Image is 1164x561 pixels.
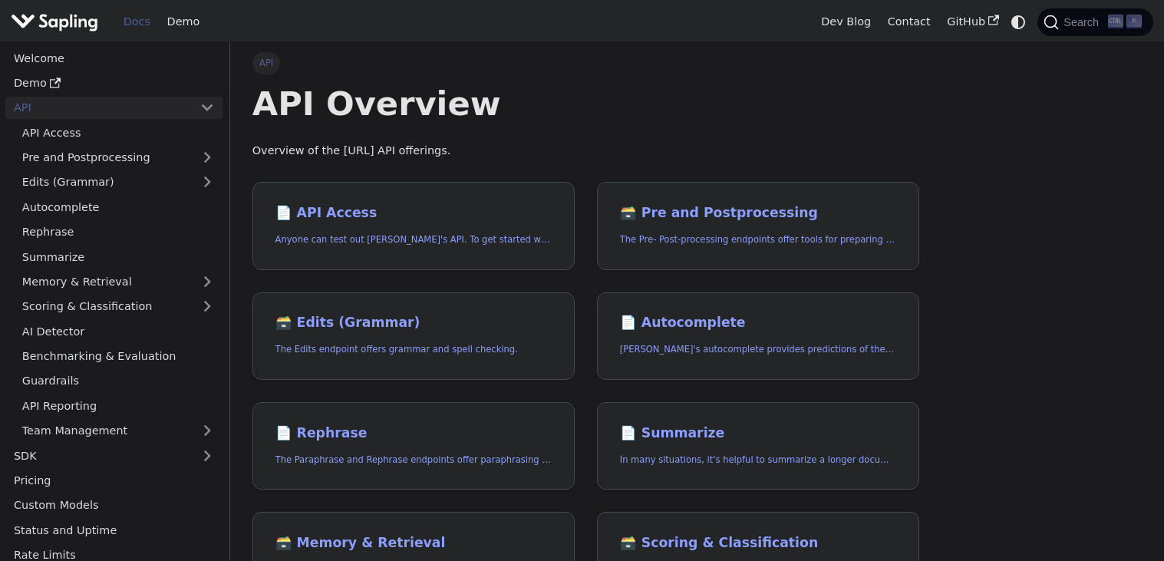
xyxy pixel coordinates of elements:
[14,246,223,268] a: Summarize
[252,402,575,490] a: 📄️ RephraseThe Paraphrase and Rephrase endpoints offer paraphrasing for particular styles.
[620,342,897,357] p: Sapling's autocomplete provides predictions of the next few characters or words
[14,394,223,417] a: API Reporting
[275,425,552,442] h2: Rephrase
[938,10,1007,34] a: GitHub
[5,470,223,492] a: Pricing
[620,425,897,442] h2: Summarize
[813,10,879,34] a: Dev Blog
[597,402,919,490] a: 📄️ SummarizeIn many situations, it's helpful to summarize a longer document into a shorter, more ...
[275,342,552,357] p: The Edits endpoint offers grammar and spell checking.
[252,142,920,160] p: Overview of the [URL] API offerings.
[5,494,223,516] a: Custom Models
[14,147,223,169] a: Pre and Postprocessing
[14,420,223,442] a: Team Management
[11,11,98,33] img: Sapling.ai
[14,295,223,318] a: Scoring & Classification
[14,171,223,193] a: Edits (Grammar)
[5,444,192,467] a: SDK
[14,370,223,392] a: Guardrails
[597,292,919,381] a: 📄️ Autocomplete[PERSON_NAME]'s autocomplete provides predictions of the next few characters or words
[5,72,223,94] a: Demo
[620,535,897,552] h2: Scoring & Classification
[14,121,223,144] a: API Access
[192,444,223,467] button: Expand sidebar category 'SDK'
[252,182,575,270] a: 📄️ API AccessAnyone can test out [PERSON_NAME]'s API. To get started with the API, simply:
[1007,11,1030,33] button: Switch between dark and light mode (currently system mode)
[14,320,223,342] a: AI Detector
[5,97,192,119] a: API
[879,10,939,34] a: Contact
[620,233,897,247] p: The Pre- Post-processing endpoints offer tools for preparing your text data for ingestation as we...
[14,345,223,368] a: Benchmarking & Evaluation
[1059,16,1108,28] span: Search
[5,519,223,541] a: Status and Uptime
[275,535,552,552] h2: Memory & Retrieval
[115,10,159,34] a: Docs
[252,83,920,124] h1: API Overview
[275,233,552,247] p: Anyone can test out Sapling's API. To get started with the API, simply:
[252,52,281,74] span: API
[5,47,223,69] a: Welcome
[597,182,919,270] a: 🗃️ Pre and PostprocessingThe Pre- Post-processing endpoints offer tools for preparing your text d...
[252,52,920,74] nav: Breadcrumbs
[275,453,552,467] p: The Paraphrase and Rephrase endpoints offer paraphrasing for particular styles.
[620,205,897,222] h2: Pre and Postprocessing
[1126,15,1142,28] kbd: K
[620,315,897,332] h2: Autocomplete
[14,271,223,293] a: Memory & Retrieval
[192,97,223,119] button: Collapse sidebar category 'API'
[620,453,897,467] p: In many situations, it's helpful to summarize a longer document into a shorter, more easily diges...
[275,205,552,222] h2: API Access
[11,11,104,33] a: Sapling.ai
[14,221,223,243] a: Rephrase
[1037,8,1152,36] button: Search (Ctrl+K)
[14,196,223,218] a: Autocomplete
[252,292,575,381] a: 🗃️ Edits (Grammar)The Edits endpoint offers grammar and spell checking.
[159,10,208,34] a: Demo
[275,315,552,332] h2: Edits (Grammar)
